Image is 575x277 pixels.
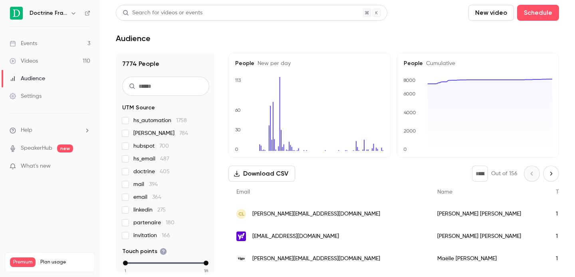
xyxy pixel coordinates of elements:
div: min [123,261,128,265]
span: cl [238,210,244,218]
a: SpeakerHub [21,144,52,152]
div: Events [10,40,37,47]
text: 2000 [404,128,416,134]
img: yahoo.fr [236,231,246,241]
span: new [57,144,73,152]
iframe: Noticeable Trigger [81,163,90,170]
span: 394 [149,182,158,187]
span: invitation [133,231,170,239]
h1: Audience [116,34,151,43]
text: 30 [235,127,241,133]
div: [PERSON_NAME] [PERSON_NAME] [429,225,548,247]
span: email [133,193,161,201]
div: max [204,261,208,265]
h6: Doctrine France [30,9,67,17]
span: hubspot [133,142,169,150]
span: 405 [160,169,170,174]
p: Out of 156 [491,170,517,178]
span: 18 [204,267,208,275]
text: 113 [235,77,241,83]
span: [PERSON_NAME][EMAIL_ADDRESS][DOMAIN_NAME] [252,210,380,218]
span: [PERSON_NAME] [133,129,188,137]
span: 166 [162,233,170,238]
span: Touch points [122,247,167,255]
button: Next page [543,166,559,182]
text: 0 [403,146,407,152]
li: help-dropdown-opener [10,126,90,135]
span: linkedin [133,206,166,214]
span: [PERSON_NAME][EMAIL_ADDRESS][DOMAIN_NAME] [252,255,380,263]
span: 700 [159,143,169,149]
button: New video [468,5,514,21]
span: Help [21,126,32,135]
span: Cumulative [423,61,455,66]
div: Settings [10,92,42,100]
text: 60 [235,107,241,113]
div: [PERSON_NAME] [PERSON_NAME] [429,203,548,225]
span: 364 [152,194,161,200]
span: Plan usage [40,259,90,265]
span: UTM Source [122,104,155,112]
span: mail [133,180,158,188]
span: 784 [179,131,188,136]
span: Premium [10,257,36,267]
text: 0 [235,146,238,152]
h1: 7774 People [122,59,209,69]
span: Name [437,189,452,195]
text: 8000 [403,77,416,83]
button: Download CSV [228,166,295,182]
span: What's new [21,162,51,170]
span: 1758 [176,118,187,123]
span: 1 [125,267,126,275]
text: 4000 [404,110,416,115]
h5: People [235,59,384,67]
span: New per day [254,61,291,66]
div: Videos [10,57,38,65]
span: Email [236,189,250,195]
span: 275 [157,207,166,213]
span: hs_email [133,155,169,163]
span: 487 [160,156,169,162]
div: Maëlle [PERSON_NAME] [429,247,548,270]
div: Search for videos or events [123,9,202,17]
span: doctrine [133,168,170,176]
div: Audience [10,75,45,83]
button: Schedule [517,5,559,21]
span: hs_automation [133,117,187,125]
span: 180 [166,220,174,226]
img: Doctrine France [10,7,23,20]
text: 6000 [403,91,416,97]
span: [EMAIL_ADDRESS][DOMAIN_NAME] [252,232,339,241]
img: vigo-avocats.com [236,254,246,263]
span: partenaire [133,219,174,227]
h5: People [404,59,552,67]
